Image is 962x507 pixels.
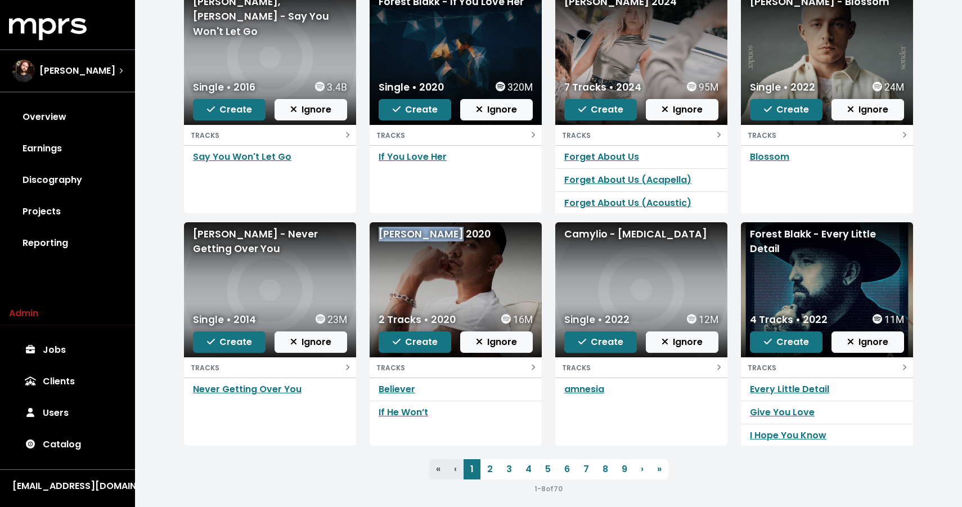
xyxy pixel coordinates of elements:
a: 2 [480,459,500,479]
a: Forget About Us (Acoustic) [564,196,691,209]
div: 7 Tracks • 2024 [564,80,641,95]
span: Create [207,335,252,348]
small: TRACKS [191,363,219,373]
div: [EMAIL_ADDRESS][DOMAIN_NAME] [12,479,123,493]
button: Ignore [646,331,718,353]
button: Ignore [460,331,533,353]
a: 7 [577,459,596,479]
button: Create [379,331,451,353]
button: TRACKS [370,125,542,145]
span: Create [207,103,252,116]
button: TRACKS [741,357,913,378]
small: TRACKS [748,363,776,373]
div: Single • 2016 [193,80,255,95]
a: Forget About Us [564,150,639,163]
a: If You Love Her [379,150,447,163]
div: Single • 2020 [379,80,444,95]
a: If He Won’t [379,406,428,419]
button: Create [564,99,637,120]
div: Forest Blakk - Every Little Detail [750,227,904,257]
button: Ignore [275,331,347,353]
a: amnesia [564,383,604,396]
span: Ignore [662,103,703,116]
span: [PERSON_NAME] [39,64,115,78]
button: Create [379,99,451,120]
button: Ignore [460,99,533,120]
small: 1 - 8 of 70 [534,484,563,493]
a: Users [9,397,126,429]
span: Ignore [290,103,331,116]
a: Say You Won't Let Go [193,150,291,163]
a: 6 [558,459,577,479]
img: The selected account / producer [12,60,35,82]
div: 11M [873,312,904,327]
a: Blossom [750,150,789,163]
small: TRACKS [562,363,591,373]
a: Discography [9,164,126,196]
a: 8 [596,459,615,479]
div: 3.4B [315,80,347,95]
a: Give You Love [750,406,815,419]
span: Create [578,335,623,348]
small: TRACKS [562,131,591,140]
a: Projects [9,196,126,227]
span: › [641,463,644,475]
a: Clients [9,366,126,397]
a: 1 [464,459,480,479]
span: Create [393,335,438,348]
button: Ignore [275,99,347,120]
a: Earnings [9,133,126,164]
span: Ignore [847,335,888,348]
a: 5 [538,459,558,479]
span: » [657,463,662,475]
button: TRACKS [555,125,727,145]
span: Create [393,103,438,116]
button: Ignore [831,99,904,120]
div: Single • 2014 [193,312,256,327]
span: Create [764,335,809,348]
span: Create [764,103,809,116]
small: TRACKS [376,131,405,140]
div: 4 Tracks • 2022 [750,312,828,327]
div: 16M [501,312,533,327]
button: TRACKS [184,357,356,378]
a: 3 [500,459,519,479]
div: Camylio - [MEDICAL_DATA] [564,227,718,241]
small: TRACKS [376,363,405,373]
div: 12M [687,312,718,327]
button: Create [193,99,266,120]
button: Create [564,331,637,353]
span: Create [578,103,623,116]
div: Single • 2022 [564,312,630,327]
a: 4 [519,459,538,479]
div: Single • 2022 [750,80,815,95]
a: Overview [9,101,126,133]
a: Every Little Detail [750,383,829,396]
a: Jobs [9,334,126,366]
span: Ignore [476,335,517,348]
small: TRACKS [748,131,776,140]
div: 320M [496,80,533,95]
button: Create [193,331,266,353]
button: Ignore [831,331,904,353]
a: Forget About Us (Acapella) [564,173,691,186]
div: 23M [316,312,347,327]
a: I Hope You Know [750,429,826,442]
small: TRACKS [191,131,219,140]
a: Reporting [9,227,126,259]
button: TRACKS [370,357,542,378]
span: Ignore [662,335,703,348]
button: [EMAIL_ADDRESS][DOMAIN_NAME] [9,479,126,493]
a: Never Getting Over You [193,383,302,396]
button: Ignore [646,99,718,120]
span: Ignore [290,335,331,348]
button: TRACKS [741,125,913,145]
div: 2 Tracks • 2020 [379,312,456,327]
span: Ignore [476,103,517,116]
a: Believer [379,383,415,396]
button: TRACKS [555,357,727,378]
a: 9 [615,459,634,479]
a: Catalog [9,429,126,460]
div: 95M [687,80,718,95]
button: Create [750,331,822,353]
